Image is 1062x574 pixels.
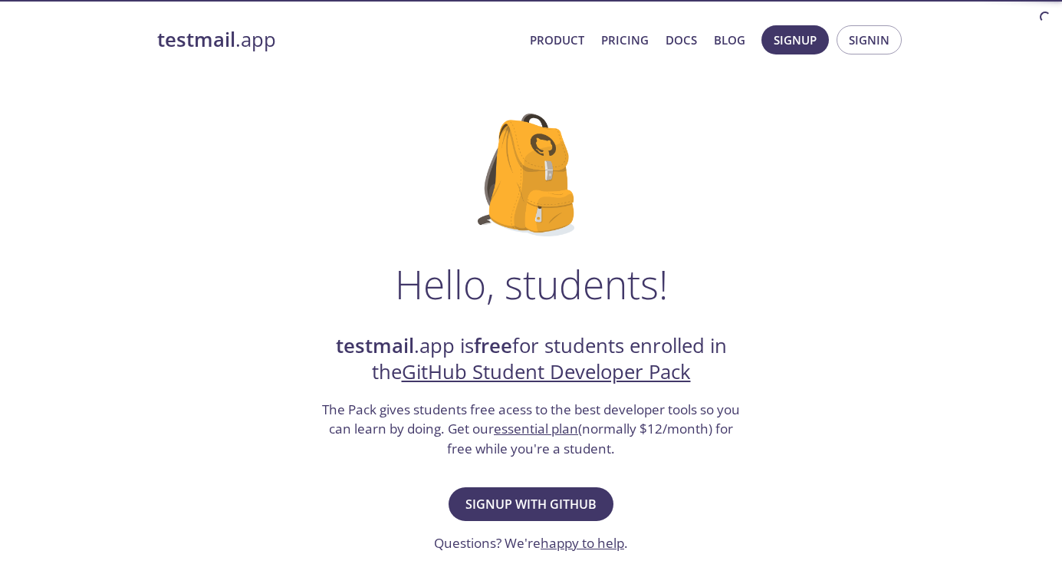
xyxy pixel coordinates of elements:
h3: The Pack gives students free acess to the best developer tools so you can learn by doing. Get our... [321,400,742,459]
a: Docs [666,30,697,50]
a: Product [530,30,584,50]
button: Signin [837,25,902,54]
strong: testmail [157,26,235,53]
a: Pricing [601,30,649,50]
button: Signup [761,25,829,54]
strong: testmail [336,332,414,359]
span: Signup [774,30,817,50]
img: github-student-backpack.png [478,114,584,236]
strong: free [474,332,512,359]
a: essential plan [494,420,578,437]
h2: .app is for students enrolled in the [321,333,742,386]
a: Blog [714,30,745,50]
a: testmail.app [157,27,518,53]
span: Signup with GitHub [465,493,597,515]
button: Signup with GitHub [449,487,613,521]
span: Signin [849,30,889,50]
h1: Hello, students! [395,261,668,307]
h3: Questions? We're . [434,533,628,553]
a: happy to help [541,534,624,552]
a: GitHub Student Developer Pack [402,358,691,385]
